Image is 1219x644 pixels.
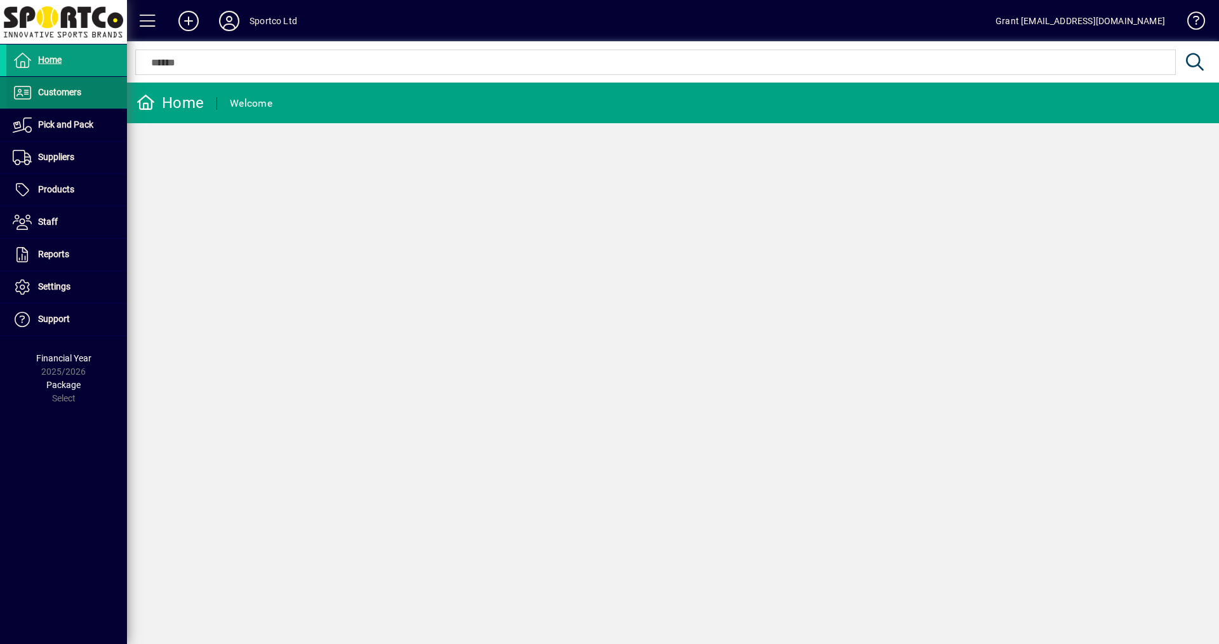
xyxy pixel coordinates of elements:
[230,93,272,114] div: Welcome
[38,55,62,65] span: Home
[38,217,58,227] span: Staff
[38,152,74,162] span: Suppliers
[6,142,127,173] a: Suppliers
[6,77,127,109] a: Customers
[38,184,74,194] span: Products
[6,304,127,335] a: Support
[38,249,69,259] span: Reports
[6,206,127,238] a: Staff
[209,10,250,32] button: Profile
[137,93,204,113] div: Home
[46,380,81,390] span: Package
[36,353,91,363] span: Financial Year
[6,271,127,303] a: Settings
[6,109,127,141] a: Pick and Pack
[38,87,81,97] span: Customers
[996,11,1165,31] div: Grant [EMAIL_ADDRESS][DOMAIN_NAME]
[38,281,70,292] span: Settings
[1178,3,1203,44] a: Knowledge Base
[250,11,297,31] div: Sportco Ltd
[6,239,127,271] a: Reports
[38,314,70,324] span: Support
[38,119,93,130] span: Pick and Pack
[168,10,209,32] button: Add
[6,174,127,206] a: Products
